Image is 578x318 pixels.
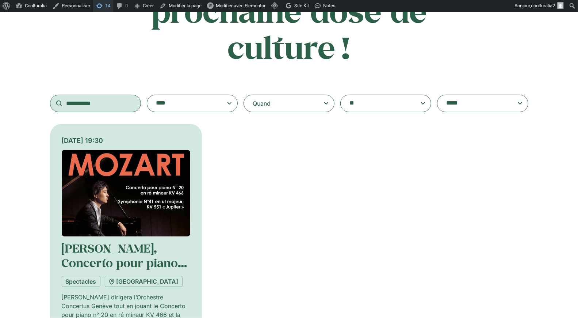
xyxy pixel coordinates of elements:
[105,276,183,287] a: [GEOGRAPHIC_DATA]
[349,98,408,109] textarea: Search
[62,150,191,236] img: Coolturalia - Wolfgang Amadeus Mozart, Concerto pour piano n° 20 et Symphonie n° 41, «Jupiter», L...
[62,241,190,300] a: [PERSON_NAME], Concerto pour piano n° 20 et Symphonie n° 41, «Jupiter»
[531,3,555,8] span: coolturalia2
[294,3,309,8] span: Site Kit
[156,98,214,109] textarea: Search
[216,3,265,8] span: Modifier avec Elementor
[253,99,271,108] div: Quand
[62,276,100,287] a: Spectacles
[62,136,191,145] div: [DATE] 19:30
[446,98,505,109] textarea: Search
